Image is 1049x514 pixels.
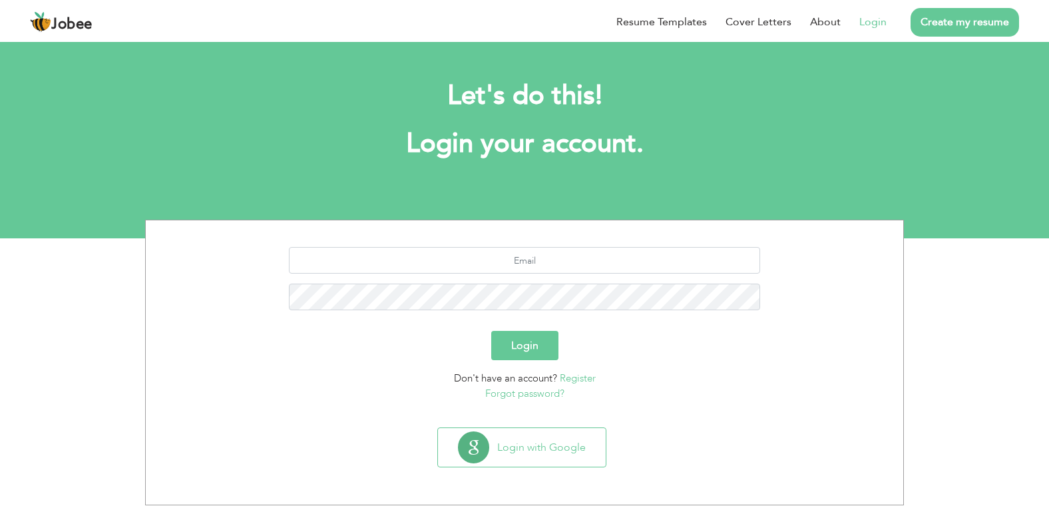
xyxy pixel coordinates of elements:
h1: Login your account. [165,127,884,161]
h2: Let's do this! [165,79,884,113]
a: About [810,14,841,30]
button: Login with Google [438,428,606,467]
a: Create my resume [911,8,1019,37]
span: Jobee [51,17,93,32]
button: Login [491,331,558,360]
a: Jobee [30,11,93,33]
a: Cover Letters [726,14,791,30]
img: jobee.io [30,11,51,33]
input: Email [289,247,761,274]
a: Login [859,14,887,30]
span: Don't have an account? [454,372,557,385]
a: Forgot password? [485,387,564,400]
a: Resume Templates [616,14,707,30]
a: Register [560,372,596,385]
